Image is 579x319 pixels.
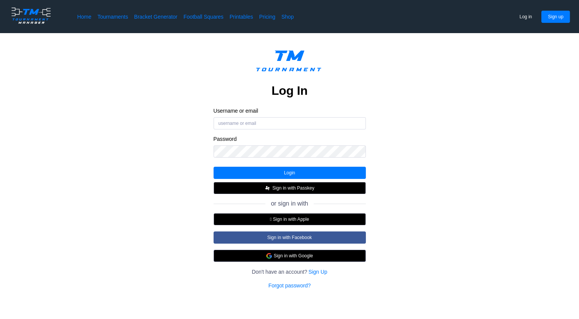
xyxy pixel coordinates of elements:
[230,13,253,21] a: Printables
[268,282,311,289] a: Forgot password?
[9,6,53,25] img: logo.ffa97a18e3bf2c7d.png
[513,11,539,23] button: Log in
[134,13,177,21] a: Bracket Generator
[183,13,223,21] a: Football Squares
[271,200,308,207] span: or sign in with
[308,268,327,276] a: Sign Up
[271,83,308,98] h2: Log In
[252,268,307,276] span: Don't have an account?
[97,13,128,21] a: Tournaments
[250,45,329,80] img: logo.ffa97a18e3bf2c7d.png
[266,253,272,259] img: google.d7f092af888a54de79ed9c9303d689d7.svg
[214,107,366,114] label: Username or email
[214,136,366,142] label: Password
[214,182,366,194] button: Sign in with Passkey
[214,167,366,179] button: Login
[214,117,366,129] input: username or email
[214,250,366,262] button: Sign in with Google
[214,213,366,225] button:  Sign in with Apple
[265,185,271,191] img: FIDO_Passkey_mark_A_white.b30a49376ae8d2d8495b153dc42f1869.svg
[281,13,294,21] a: Shop
[541,11,570,23] button: Sign up
[77,13,91,21] a: Home
[259,13,275,21] a: Pricing
[214,231,366,244] button: Sign in with Facebook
